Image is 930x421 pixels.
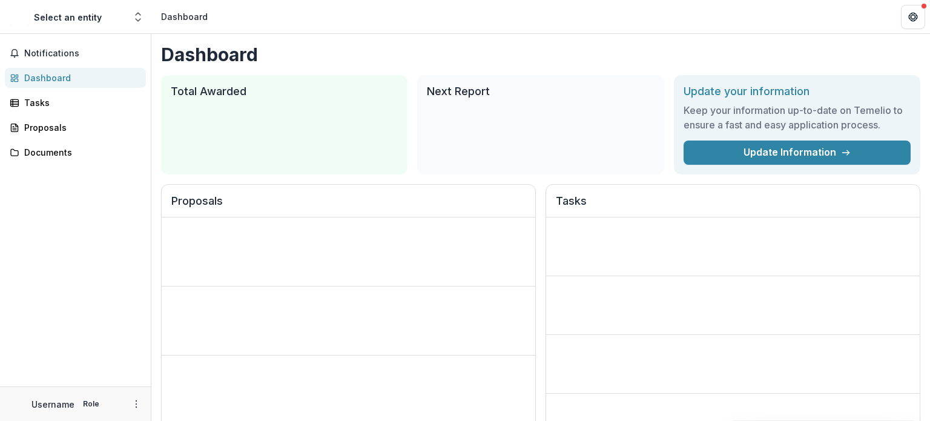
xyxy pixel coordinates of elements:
h2: Update your information [684,85,911,98]
h2: Proposals [171,194,526,217]
button: Get Help [901,5,925,29]
a: Documents [5,142,146,162]
h2: Tasks [556,194,910,217]
button: Notifications [5,44,146,63]
nav: breadcrumb [156,8,213,25]
p: Username [31,398,74,411]
div: Dashboard [24,71,136,84]
div: Dashboard [161,10,208,23]
a: Update Information [684,141,911,165]
span: Notifications [24,48,141,59]
a: Tasks [5,93,146,113]
h3: Keep your information up-to-date on Temelio to ensure a fast and easy application process. [684,103,911,132]
h2: Total Awarded [171,85,398,98]
h2: Next Report [427,85,654,98]
button: More [129,397,143,411]
div: Proposals [24,121,136,134]
a: Proposals [5,118,146,138]
h1: Dashboard [161,44,920,65]
div: Select an entity [34,11,102,24]
div: Tasks [24,96,136,109]
div: Documents [24,146,136,159]
button: Open entity switcher [130,5,147,29]
a: Dashboard [5,68,146,88]
p: Role [79,399,103,409]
